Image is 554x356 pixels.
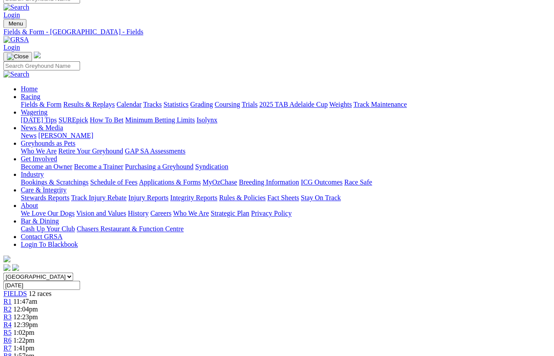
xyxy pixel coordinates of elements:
a: Trials [242,101,258,108]
a: 2025 TAB Adelaide Cup [259,101,328,108]
a: R5 [3,329,12,336]
a: Minimum Betting Limits [125,116,195,124]
a: [DATE] Tips [21,116,57,124]
a: MyOzChase [203,178,237,186]
a: Applications & Forms [139,178,201,186]
a: GAP SA Assessments [125,147,186,155]
input: Search [3,61,80,70]
a: Retire Your Greyhound [58,147,123,155]
a: News [21,132,36,139]
div: Care & Integrity [21,194,551,202]
a: [PERSON_NAME] [38,132,93,139]
img: facebook.svg [3,264,10,271]
img: Search [3,3,29,11]
a: R6 [3,337,12,344]
span: 12:04pm [13,305,38,313]
a: Tracks [143,101,162,108]
a: Careers [150,210,171,217]
a: Isolynx [196,116,217,124]
a: Cash Up Your Club [21,225,75,232]
a: We Love Our Dogs [21,210,74,217]
div: Greyhounds as Pets [21,147,551,155]
a: Who We Are [173,210,209,217]
button: Toggle navigation [3,19,26,28]
a: Greyhounds as Pets [21,140,75,147]
div: Get Involved [21,163,551,171]
a: Who We Are [21,147,57,155]
a: Weights [329,101,352,108]
span: 11:47am [13,298,37,305]
span: 1:02pm [13,329,35,336]
a: Bookings & Scratchings [21,178,88,186]
a: Login [3,44,20,51]
a: About [21,202,38,209]
a: SUREpick [58,116,88,124]
a: R7 [3,344,12,352]
a: Track Injury Rebate [71,194,126,201]
a: Industry [21,171,44,178]
a: Get Involved [21,155,57,162]
a: Chasers Restaurant & Function Centre [77,225,184,232]
a: Login To Blackbook [21,241,78,248]
div: Racing [21,101,551,108]
img: logo-grsa-white.png [3,255,10,262]
a: FIELDS [3,290,27,297]
a: Bar & Dining [21,217,59,225]
a: History [128,210,148,217]
img: GRSA [3,36,29,44]
a: Integrity Reports [170,194,217,201]
div: News & Media [21,132,551,140]
a: Schedule of Fees [90,178,137,186]
div: Wagering [21,116,551,124]
a: Statistics [164,101,189,108]
a: How To Bet [90,116,124,124]
a: Coursing [215,101,240,108]
span: 1:41pm [13,344,35,352]
div: Industry [21,178,551,186]
a: Fields & Form [21,101,61,108]
a: Injury Reports [128,194,168,201]
input: Select date [3,281,80,290]
a: Fields & Form - [GEOGRAPHIC_DATA] - Fields [3,28,551,36]
a: ICG Outcomes [301,178,342,186]
a: Contact GRSA [21,233,62,240]
a: Become a Trainer [74,163,123,170]
a: Fact Sheets [267,194,299,201]
a: R4 [3,321,12,328]
a: Track Maintenance [354,101,407,108]
a: R2 [3,305,12,313]
span: 12 races [29,290,52,297]
span: Menu [9,20,23,27]
div: Bar & Dining [21,225,551,233]
a: Syndication [195,163,228,170]
span: 12:23pm [13,313,38,321]
a: R1 [3,298,12,305]
a: Race Safe [344,178,372,186]
a: Results & Replays [63,101,115,108]
a: Care & Integrity [21,186,67,194]
a: Login [3,11,20,19]
a: Grading [190,101,213,108]
img: Close [7,53,29,60]
a: R3 [3,313,12,321]
button: Toggle navigation [3,52,32,61]
div: About [21,210,551,217]
img: twitter.svg [12,264,19,271]
a: Rules & Policies [219,194,266,201]
a: Strategic Plan [211,210,249,217]
span: 12:39pm [13,321,38,328]
img: Search [3,70,29,78]
a: Stewards Reports [21,194,69,201]
a: Become an Owner [21,163,72,170]
a: Vision and Values [76,210,126,217]
a: Breeding Information [239,178,299,186]
a: Home [21,85,38,92]
a: Wagering [21,108,48,116]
